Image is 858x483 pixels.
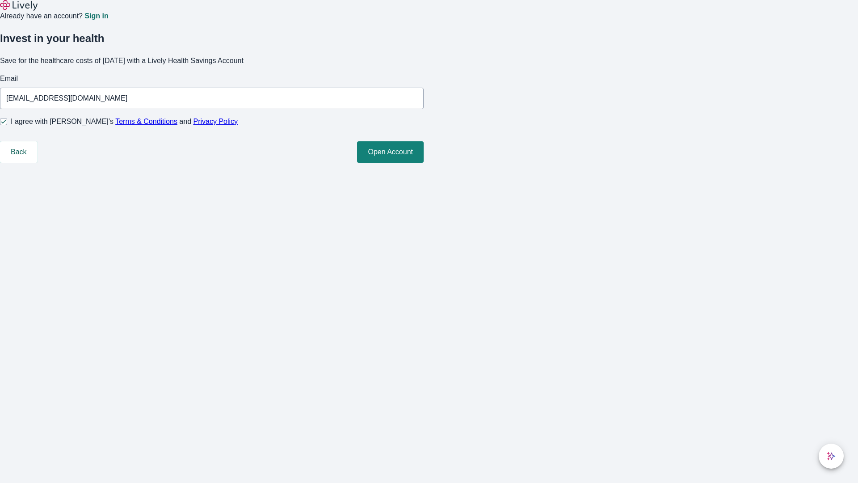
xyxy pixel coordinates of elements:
a: Sign in [84,13,108,20]
svg: Lively AI Assistant [827,452,836,461]
button: chat [819,444,844,469]
span: I agree with [PERSON_NAME]’s and [11,116,238,127]
a: Terms & Conditions [115,118,177,125]
a: Privacy Policy [193,118,238,125]
button: Open Account [357,141,424,163]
